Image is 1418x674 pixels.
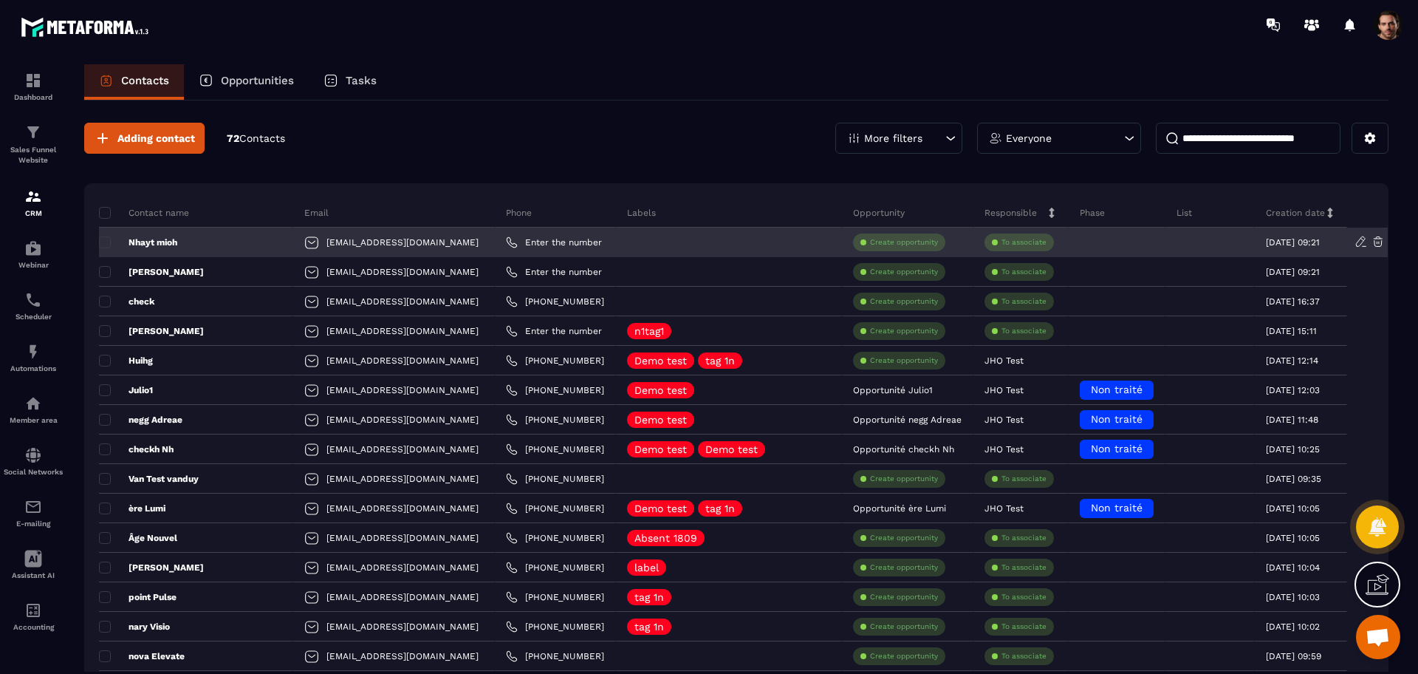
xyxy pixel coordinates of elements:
p: To associate [1001,592,1047,602]
p: [DATE] 16:37 [1266,296,1320,307]
p: [DATE] 10:03 [1266,592,1320,602]
p: Âge Nouvel [99,532,177,544]
img: accountant [24,602,42,619]
p: Tasks [346,74,377,87]
span: Non traité [1091,413,1143,425]
p: Create opportunity [870,296,938,307]
p: Demo test [705,444,758,455]
p: Van Test vanduy [99,473,199,485]
a: automationsautomationsWebinar [4,228,63,280]
p: More filters [864,133,922,143]
p: Create opportunity [870,326,938,336]
p: [DATE] 10:05 [1266,533,1320,543]
p: Creation date [1266,207,1325,219]
img: email [24,498,42,516]
p: To associate [1001,562,1047,573]
p: Labels [627,207,656,219]
p: List [1176,207,1192,219]
p: Scheduler [4,313,63,321]
p: n1tag1 [634,326,664,336]
p: To associate [1001,533,1047,543]
a: [PHONE_NUMBER] [506,562,604,573]
p: Create opportunity [870,237,938,248]
a: Opportunities [184,64,309,100]
p: Huihg [99,355,153,367]
p: [PERSON_NAME] [99,562,204,573]
p: Absent 1809 [634,533,697,543]
p: [DATE] 10:05 [1266,503,1320,514]
p: label [634,562,659,573]
p: JHO Test [984,503,1024,514]
p: point Pulse [99,591,177,603]
a: formationformationCRM [4,177,63,228]
p: checkh Nh [99,443,174,455]
a: [PHONE_NUMBER] [506,650,604,662]
p: Opportunity [853,207,905,219]
p: [DATE] 15:11 [1266,326,1317,336]
a: automationsautomationsMember area [4,384,63,435]
p: Create opportunity [870,355,938,366]
p: [DATE] 09:21 [1266,267,1320,277]
p: To associate [1001,326,1047,336]
p: [DATE] 09:21 [1266,237,1320,248]
span: Non traité [1091,502,1143,514]
p: [DATE] 12:14 [1266,355,1318,366]
p: JHO Test [984,385,1024,395]
a: emailemailE-mailing [4,487,63,539]
img: logo [21,13,154,41]
a: [PHONE_NUMBER] [506,621,604,633]
p: Phase [1080,207,1105,219]
p: Demo test [634,355,687,366]
p: Opportunité ère Lumi [853,503,946,514]
p: 72 [227,132,285,146]
span: Non traité [1091,443,1143,455]
p: Opportunities [221,74,294,87]
span: Contacts [239,132,285,144]
p: Opportunité Julio1 [853,385,933,395]
a: [PHONE_NUMBER] [506,296,604,307]
span: Adding contact [117,131,195,146]
p: [DATE] 10:02 [1266,622,1320,632]
p: [DATE] 10:04 [1266,562,1320,573]
p: tag 1n [634,592,664,602]
img: automations [24,343,42,361]
p: Assistant AI [4,571,63,579]
p: JHO Test [984,415,1024,425]
p: [PERSON_NAME] [99,266,204,278]
p: JHO Test [984,355,1024,366]
p: Member area [4,416,63,424]
a: [PHONE_NUMBER] [506,414,604,426]
p: Sales Funnel Website [4,145,63,166]
p: Demo test [634,385,687,395]
p: Demo test [634,444,687,455]
a: Contacts [84,64,184,100]
p: Accounting [4,623,63,631]
p: Dashboard [4,93,63,101]
p: Phone [506,207,532,219]
a: social-networksocial-networkSocial Networks [4,435,63,487]
p: Create opportunity [870,474,938,484]
button: Adding contact [84,123,205,154]
p: Contacts [121,74,169,87]
p: Opportunité checkh Nh [853,444,954,455]
img: automations [24,239,42,257]
a: [PHONE_NUMBER] [506,443,604,455]
p: tag 1n [705,503,735,514]
p: To associate [1001,296,1047,307]
p: Demo test [634,503,687,514]
p: Create opportunity [870,651,938,661]
p: Julio1 [99,384,153,396]
p: Email [304,207,329,219]
p: tag 1n [634,622,664,632]
p: To associate [1001,651,1047,661]
a: Assistant AI [4,539,63,590]
a: Tasks [309,64,391,100]
a: formationformationSales Funnel Website [4,112,63,177]
p: Nhayt mioh [99,236,177,248]
p: nova Elevate [99,650,185,662]
img: formation [24,72,42,89]
img: formation [24,188,42,205]
p: nary Visio [99,621,170,633]
p: Opportunité negg Adreae [853,415,962,425]
p: JHO Test [984,444,1024,455]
